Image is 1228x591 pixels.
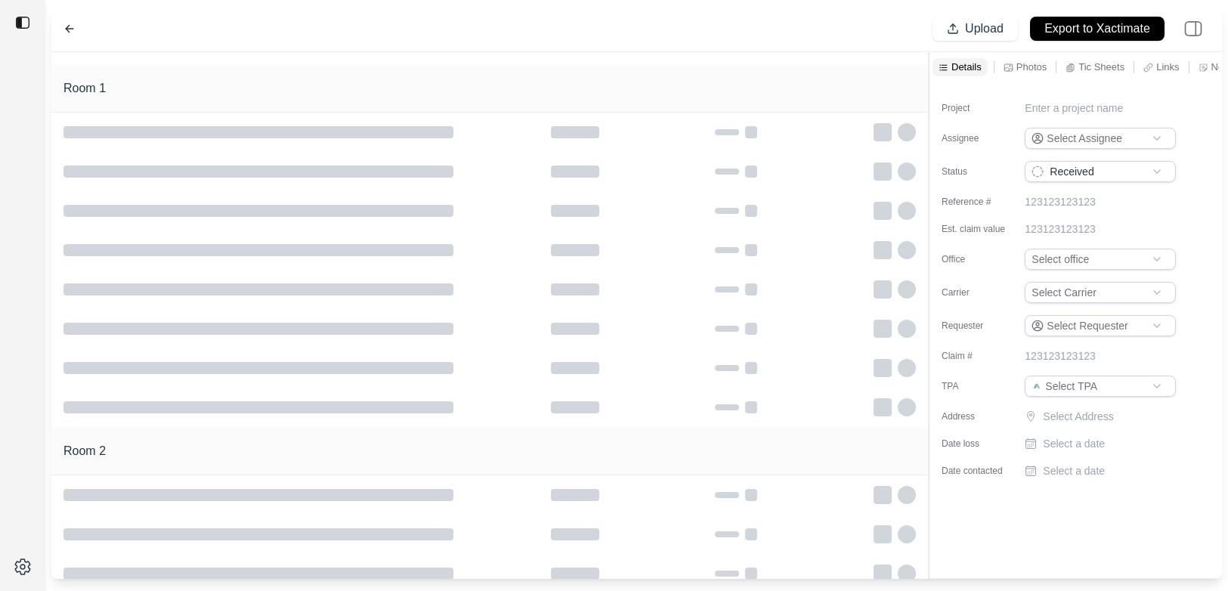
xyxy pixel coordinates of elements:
img: toggle sidebar [15,15,30,30]
label: Requester [942,320,1017,332]
label: Date loss [942,438,1017,450]
p: Upload [965,20,1004,38]
label: Date contacted [942,465,1017,477]
p: 123123123123 [1025,348,1095,364]
p: Details [951,60,982,73]
h1: Room 1 [63,79,106,97]
button: Upload [933,17,1018,41]
h1: Room 2 [63,442,106,460]
button: Export to Xactimate [1030,17,1165,41]
label: Claim # [942,350,1017,362]
p: Enter a project name [1025,101,1123,116]
p: Photos [1016,60,1047,73]
label: Assignee [942,132,1017,144]
p: 123123123123 [1025,221,1095,237]
p: Tic Sheets [1078,60,1124,73]
label: Project [942,102,1017,114]
label: Est. claim value [942,223,1017,235]
label: Reference # [942,196,1017,208]
p: Select Address [1043,409,1179,424]
img: right-panel.svg [1177,12,1210,45]
label: Carrier [942,286,1017,299]
p: Select a date [1043,463,1105,478]
p: Links [1156,60,1179,73]
label: Address [942,410,1017,422]
p: 123123123123 [1025,194,1095,209]
p: Export to Xactimate [1044,20,1150,38]
label: Status [942,166,1017,178]
p: Select a date [1043,436,1105,451]
label: TPA [942,380,1017,392]
label: Office [942,253,1017,265]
